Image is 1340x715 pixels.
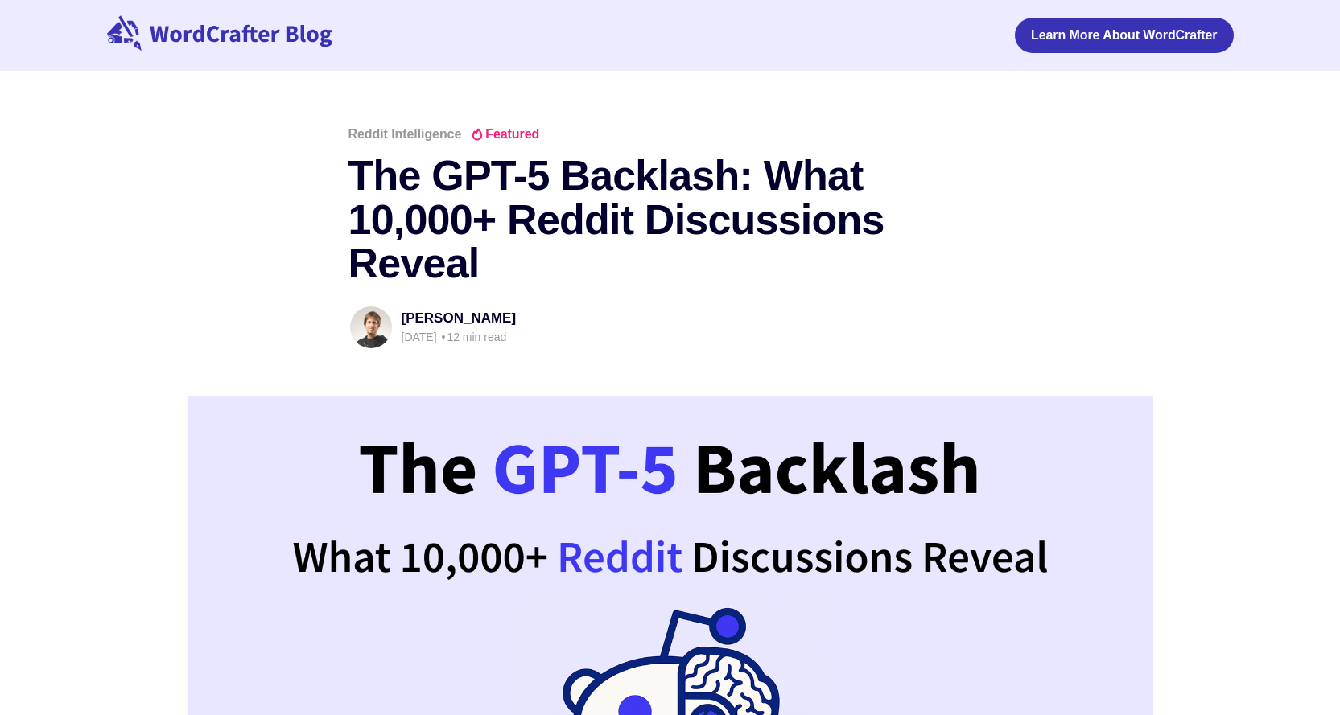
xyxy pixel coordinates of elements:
span: Featured [471,128,539,141]
time: [DATE] [402,331,437,343]
span: 12 min read [439,331,506,343]
a: Read more of Federico Pascual [348,305,394,350]
span: • [441,331,445,344]
a: Reddit Intelligence [348,127,462,141]
img: Federico Pascual [350,306,392,348]
a: [PERSON_NAME] [402,310,517,326]
a: Learn More About WordCrafter [1015,18,1234,53]
h1: The GPT-5 Backlash: What 10,000+ Reddit Discussions Reveal [348,154,992,286]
